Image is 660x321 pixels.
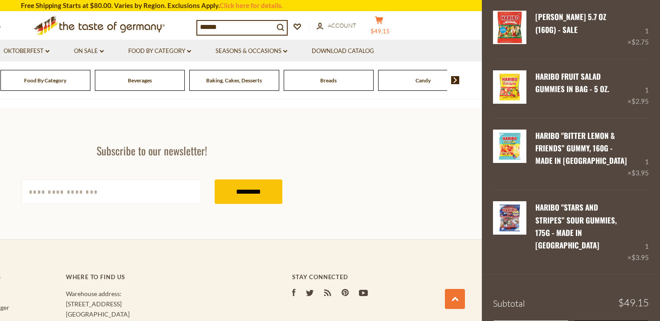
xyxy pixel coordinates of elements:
img: Haribo Stars and Stripes [493,201,526,235]
span: Subtotal [493,298,525,309]
span: $49.15 [618,298,649,308]
a: Food By Category [128,46,191,56]
p: Warehouse address: [STREET_ADDRESS] [GEOGRAPHIC_DATA] [66,288,257,320]
a: Baking, Cakes, Desserts [206,77,262,84]
span: $49.15 [371,28,390,35]
a: Haribo Stars and Stripes [493,201,526,263]
div: 1 × [627,130,649,179]
h4: Where to find us [66,273,257,280]
a: Haribo "Stars and Stripes” Sour Gummies, 175g - Made in [GEOGRAPHIC_DATA] [535,202,617,251]
div: 1 × [627,70,649,107]
a: Haribo "Bitter Lemon & Friends” Gummy, 160g - Made in [GEOGRAPHIC_DATA] [535,130,627,167]
a: Account [317,21,356,31]
h4: Stay Connected [292,273,419,280]
a: Haribo Fruit Salad Gummies in Bag [493,70,526,107]
span: $3.95 [631,253,649,261]
a: Haribo Bitter Lemon & Friends [493,130,526,179]
img: Haribo Bitter Lemon & Friends [493,130,526,163]
img: Haribo Fruit Salad Gummies in Bag [493,70,526,104]
a: Beverages [128,77,152,84]
div: 1 × [627,201,649,263]
div: 1 × [627,11,649,47]
span: Account [328,22,356,29]
a: Food By Category [24,77,66,84]
a: Haribo Almdudler 5.7 oz (160g) - SALE [493,11,526,47]
a: Click here for details. [220,1,283,9]
a: Breads [320,77,337,84]
a: Candy [416,77,431,84]
span: $3.95 [631,169,649,177]
span: $2.75 [631,38,649,46]
img: next arrow [451,76,460,84]
button: $49.15 [366,16,392,38]
img: Haribo Almdudler 5.7 oz (160g) - SALE [493,11,526,44]
h3: Subscribe to our newsletter! [21,144,282,157]
a: Oktoberfest [4,46,49,56]
a: Download Catalog [312,46,374,56]
span: $2.95 [631,97,649,105]
a: Seasons & Occasions [216,46,287,56]
a: Haribo Fruit Salad Gummies in Bag - 5 oz. [535,71,609,94]
a: On Sale [74,46,104,56]
a: [PERSON_NAME] 5.7 oz (160g) - SALE [535,11,606,35]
